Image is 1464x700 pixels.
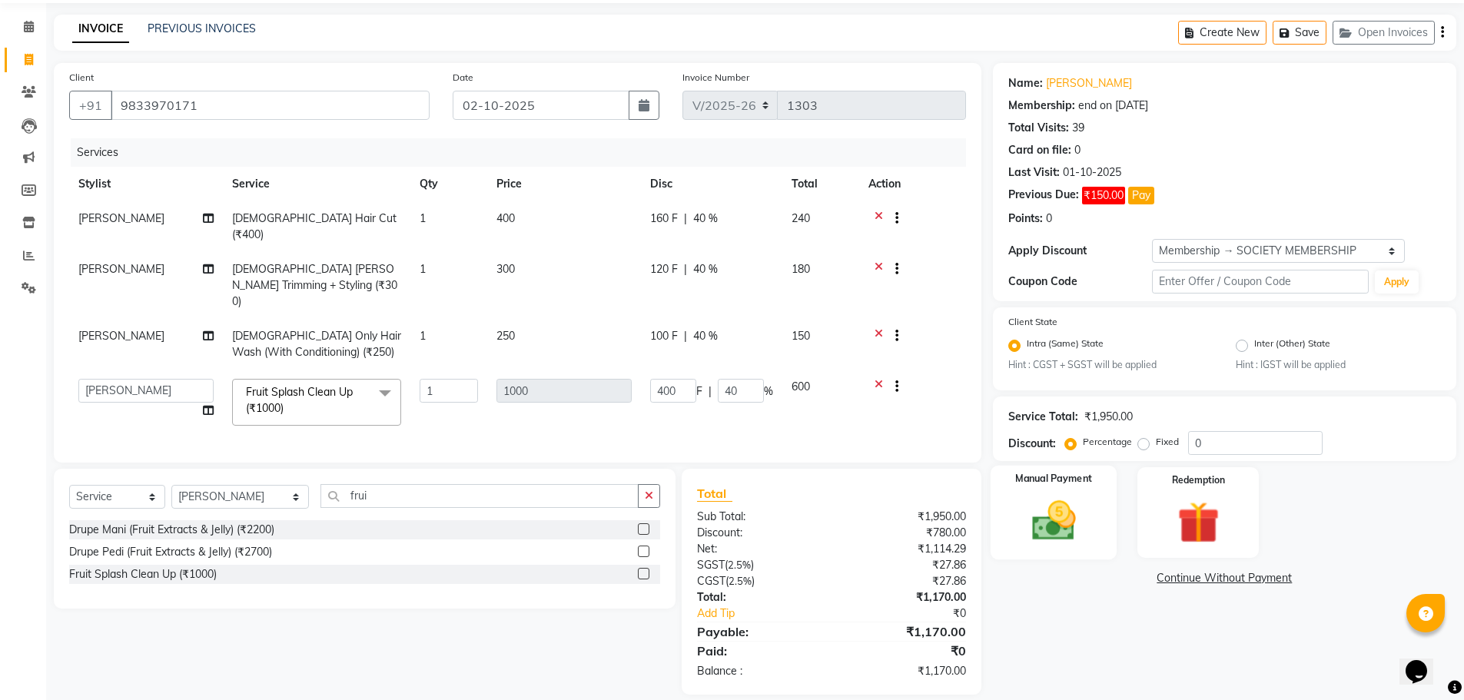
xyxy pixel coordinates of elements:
a: [PERSON_NAME] [1046,75,1132,91]
div: Previous Due: [1008,187,1079,204]
span: | [709,383,712,400]
div: ( ) [686,573,832,589]
span: [PERSON_NAME] [78,329,164,343]
small: Hint : IGST will be applied [1236,358,1441,372]
div: Total: [686,589,832,605]
th: Total [782,167,859,201]
span: Fruit Splash Clean Up (₹1000) [246,385,353,415]
div: Membership: [1008,98,1075,114]
div: ₹0 [856,605,978,622]
div: Card on file: [1008,142,1071,158]
span: 100 F [650,328,678,344]
small: Hint : CGST + SGST will be applied [1008,358,1213,372]
span: | [684,328,687,344]
a: x [284,401,290,415]
span: 1 [420,329,426,343]
span: F [696,383,702,400]
span: 40 % [693,328,718,344]
div: ₹1,170.00 [832,589,978,605]
span: Total [697,486,732,502]
label: Intra (Same) State [1027,337,1104,355]
span: 180 [792,262,810,276]
span: [DEMOGRAPHIC_DATA] [PERSON_NAME] Trimming + Styling (₹300) [232,262,397,308]
div: ₹1,950.00 [1084,409,1133,425]
label: Client State [1008,315,1057,329]
div: ₹1,950.00 [832,509,978,525]
div: Payable: [686,622,832,641]
span: 400 [496,211,515,225]
label: Manual Payment [1015,472,1092,486]
span: 1 [420,262,426,276]
span: 600 [792,380,810,393]
iframe: chat widget [1399,639,1449,685]
label: Client [69,71,94,85]
div: 39 [1072,120,1084,136]
button: Save [1273,21,1326,45]
th: Disc [641,167,782,201]
div: Drupe Mani (Fruit Extracts & Jelly) (₹2200) [69,522,274,538]
div: Coupon Code [1008,274,1153,290]
div: Net: [686,541,832,557]
span: | [684,211,687,227]
span: 250 [496,329,515,343]
a: Continue Without Payment [996,570,1453,586]
button: Open Invoices [1333,21,1435,45]
a: INVOICE [72,15,129,43]
div: Drupe Pedi (Fruit Extracts & Jelly) (₹2700) [69,544,272,560]
div: Last Visit: [1008,164,1060,181]
div: Discount: [686,525,832,541]
div: ₹780.00 [832,525,978,541]
th: Service [223,167,410,201]
span: [DEMOGRAPHIC_DATA] Hair Cut (₹400) [232,211,397,241]
div: Name: [1008,75,1043,91]
label: Fixed [1156,435,1179,449]
label: Date [453,71,473,85]
div: ₹1,114.29 [832,541,978,557]
input: Enter Offer / Coupon Code [1152,270,1369,294]
span: SGST [697,558,725,572]
button: +91 [69,91,112,120]
span: [PERSON_NAME] [78,211,164,225]
span: 2.5% [729,575,752,587]
div: end on [DATE] [1078,98,1148,114]
label: Redemption [1172,473,1225,487]
div: Service Total: [1008,409,1078,425]
div: Sub Total: [686,509,832,525]
span: [DEMOGRAPHIC_DATA] Only Hair Wash (With Conditioning) (₹250) [232,329,401,359]
span: 120 F [650,261,678,277]
div: ₹27.86 [832,573,978,589]
span: 150 [792,329,810,343]
div: Total Visits: [1008,120,1069,136]
a: PREVIOUS INVOICES [148,22,256,35]
div: Fruit Splash Clean Up (₹1000) [69,566,217,582]
div: ₹0 [832,642,978,660]
th: Price [487,167,641,201]
span: ₹150.00 [1082,187,1125,204]
div: Points: [1008,211,1043,227]
div: 0 [1046,211,1052,227]
div: ( ) [686,557,832,573]
img: _gift.svg [1164,496,1233,549]
span: 40 % [693,261,718,277]
a: Add Tip [686,605,855,622]
img: _cash.svg [1018,496,1089,546]
div: 0 [1074,142,1081,158]
span: [PERSON_NAME] [78,262,164,276]
button: Pay [1128,187,1154,204]
div: Services [71,138,978,167]
span: 160 F [650,211,678,227]
span: | [684,261,687,277]
span: % [764,383,773,400]
button: Create New [1178,21,1266,45]
div: Apply Discount [1008,243,1153,259]
label: Percentage [1083,435,1132,449]
span: CGST [697,574,725,588]
button: Apply [1375,270,1419,294]
span: 2.5% [728,559,751,571]
div: Balance : [686,663,832,679]
div: ₹27.86 [832,557,978,573]
div: Discount: [1008,436,1056,452]
span: 40 % [693,211,718,227]
label: Invoice Number [682,71,749,85]
input: Search by Name/Mobile/Email/Code [111,91,430,120]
